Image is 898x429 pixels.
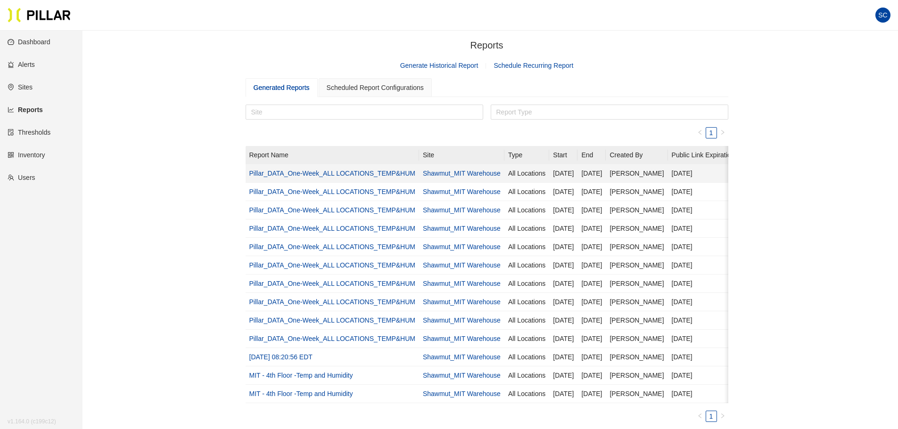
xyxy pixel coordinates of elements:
td: [PERSON_NAME] [606,293,667,311]
a: Shawmut_MIT Warehouse [423,261,501,269]
a: Pillar_DATA_One-Week_ALL LOCATIONS_TEMP&HUM [249,335,415,342]
td: [DATE] [668,385,754,403]
th: Report Name [246,146,419,164]
a: [DATE] 08:20:56 EDT [249,353,313,361]
span: right [720,413,725,419]
td: [DATE] [668,348,754,366]
a: MIT - 4th Floor -Temp and Humidity [249,390,353,397]
td: All Locations [504,201,549,219]
a: Pillar_DATA_One-Week_ALL LOCATIONS_TEMP&HUM [249,280,415,287]
a: 1 [706,411,717,421]
a: exceptionThresholds [8,129,50,136]
td: [DATE] [668,366,754,385]
a: Pillar_DATA_One-Week_ALL LOCATIONS_TEMP&HUM [249,316,415,324]
a: teamUsers [8,174,35,181]
td: [DATE] [668,238,754,256]
span: SC [878,8,887,23]
td: [PERSON_NAME] [606,201,667,219]
td: [DATE] [549,366,577,385]
a: Pillar Technologies [8,8,71,23]
a: line-chartReports [8,106,43,113]
th: Public Link Expiration Date [668,146,754,164]
td: [DATE] [549,201,577,219]
a: Shawmut_MIT Warehouse [423,335,501,342]
td: [DATE] [549,275,577,293]
td: [DATE] [668,164,754,183]
th: End [577,146,606,164]
td: [DATE] [549,183,577,201]
span: right [720,130,725,135]
td: [DATE] [577,311,606,330]
td: [PERSON_NAME] [606,256,667,275]
a: Pillar_DATA_One-Week_ALL LOCATIONS_TEMP&HUM [249,225,415,232]
li: Previous Page [694,127,706,138]
a: Shawmut_MIT Warehouse [423,170,501,177]
td: [PERSON_NAME] [606,183,667,201]
a: MIT - 4th Floor -Temp and Humidity [249,372,353,379]
td: All Locations [504,385,549,403]
a: Shawmut_MIT Warehouse [423,390,501,397]
td: [DATE] [577,164,606,183]
td: [DATE] [577,183,606,201]
td: [DATE] [577,330,606,348]
td: [DATE] [549,164,577,183]
td: [DATE] [668,275,754,293]
a: Pillar_DATA_One-Week_ALL LOCATIONS_TEMP&HUM [249,188,415,195]
td: [PERSON_NAME] [606,311,667,330]
td: [DATE] [549,238,577,256]
a: 1 [706,128,717,138]
li: 1 [706,411,717,422]
td: [DATE] [668,201,754,219]
li: 1 [706,127,717,138]
li: Next Page [717,411,728,422]
a: Pillar_DATA_One-Week_ALL LOCATIONS_TEMP&HUM [249,243,415,251]
button: right [717,127,728,138]
td: [DATE] [577,348,606,366]
td: [DATE] [668,256,754,275]
li: Next Page [717,127,728,138]
td: [DATE] [577,256,606,275]
a: Pillar_DATA_One-Week_ALL LOCATIONS_TEMP&HUM [249,298,415,306]
td: [PERSON_NAME] [606,348,667,366]
a: Shawmut_MIT Warehouse [423,316,501,324]
td: [PERSON_NAME] [606,330,667,348]
td: [DATE] [549,348,577,366]
td: All Locations [504,219,549,238]
a: alertAlerts [8,61,35,68]
td: [PERSON_NAME] [606,366,667,385]
button: right [717,411,728,422]
a: environmentSites [8,83,33,91]
div: Scheduled Report Configurations [327,82,424,93]
td: All Locations [504,256,549,275]
td: [PERSON_NAME] [606,275,667,293]
button: left [694,411,706,422]
td: [DATE] [577,219,606,238]
td: [DATE] [668,330,754,348]
td: [DATE] [577,293,606,311]
td: [PERSON_NAME] [606,219,667,238]
button: left [694,127,706,138]
span: Reports [470,40,503,50]
li: Previous Page [694,411,706,422]
td: All Locations [504,330,549,348]
td: [DATE] [549,385,577,403]
td: [DATE] [549,330,577,348]
td: [DATE] [577,385,606,403]
td: All Locations [504,293,549,311]
a: dashboardDashboard [8,38,50,46]
div: Generated Reports [254,82,310,93]
td: [DATE] [549,219,577,238]
td: [DATE] [577,366,606,385]
td: [DATE] [668,311,754,330]
a: Shawmut_MIT Warehouse [423,243,501,251]
th: Site [419,146,504,164]
td: [DATE] [549,256,577,275]
td: [DATE] [577,238,606,256]
td: [DATE] [668,219,754,238]
span: left [697,130,703,135]
a: Pillar_DATA_One-Week_ALL LOCATIONS_TEMP&HUM [249,206,415,214]
td: All Locations [504,311,549,330]
span: left [697,413,703,419]
a: Shawmut_MIT Warehouse [423,298,501,306]
td: [DATE] [549,293,577,311]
